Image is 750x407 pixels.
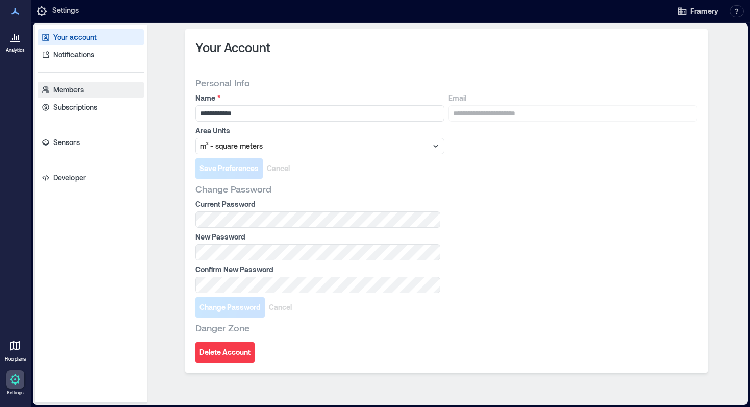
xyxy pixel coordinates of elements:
[195,265,438,275] label: Confirm New Password
[690,6,718,16] span: Framery
[195,126,442,136] label: Area Units
[5,356,26,362] p: Floorplans
[53,173,86,183] p: Developer
[3,367,28,399] a: Settings
[195,232,438,242] label: New Password
[53,102,97,112] p: Subscriptions
[53,85,84,95] p: Members
[38,46,144,63] a: Notifications
[38,170,144,186] a: Developer
[195,199,438,209] label: Current Password
[2,333,29,365] a: Floorplans
[195,322,249,334] span: Danger Zone
[195,93,442,103] label: Name
[195,342,255,363] button: Delete Account
[199,347,251,357] span: Delete Account
[195,158,263,179] button: Save Preferences
[38,134,144,151] a: Sensors
[263,158,294,179] button: Cancel
[195,77,250,89] span: Personal Info
[38,99,144,115] a: Subscriptions
[195,297,265,318] button: Change Password
[199,163,259,174] span: Save Preferences
[195,39,270,56] span: Your Account
[195,183,271,195] span: Change Password
[38,82,144,98] a: Members
[448,93,695,103] label: Email
[53,32,97,42] p: Your account
[38,29,144,45] a: Your account
[199,302,261,313] span: Change Password
[53,137,80,148] p: Sensors
[267,163,290,174] span: Cancel
[6,47,25,53] p: Analytics
[3,25,28,56] a: Analytics
[53,50,94,60] p: Notifications
[7,390,24,396] p: Settings
[265,297,296,318] button: Cancel
[269,302,292,313] span: Cancel
[674,3,721,19] button: Framery
[52,5,79,17] p: Settings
